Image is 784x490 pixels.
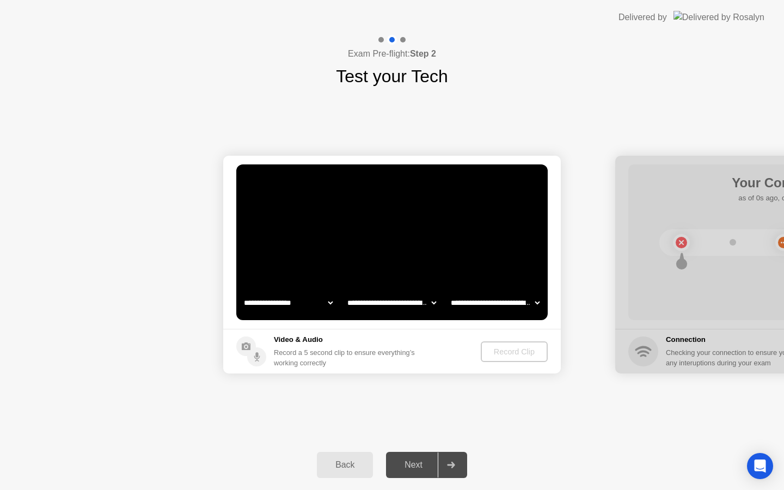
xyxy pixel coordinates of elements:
[317,452,373,478] button: Back
[336,63,448,89] h1: Test your Tech
[485,347,543,356] div: Record Clip
[673,11,764,23] img: Delivered by Rosalyn
[618,11,667,24] div: Delivered by
[747,453,773,479] div: Open Intercom Messenger
[345,292,438,314] select: Available speakers
[274,347,419,368] div: Record a 5 second clip to ensure everything’s working correctly
[389,460,438,470] div: Next
[274,334,419,345] h5: Video & Audio
[386,452,467,478] button: Next
[320,460,370,470] div: Back
[481,341,548,362] button: Record Clip
[449,292,542,314] select: Available microphones
[242,292,335,314] select: Available cameras
[410,49,436,58] b: Step 2
[348,47,436,60] h4: Exam Pre-flight:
